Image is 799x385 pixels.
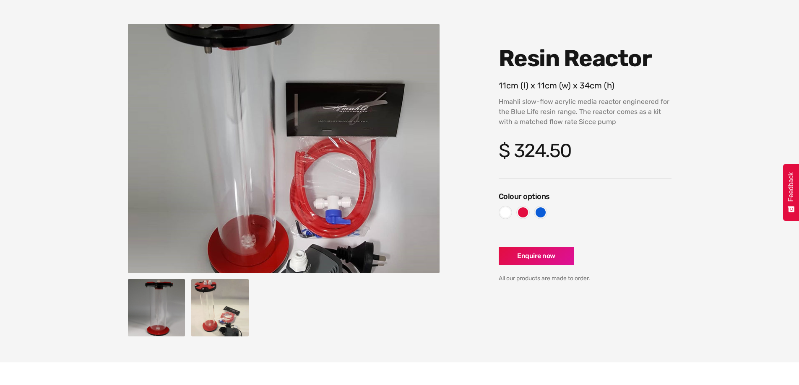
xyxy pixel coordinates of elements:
[499,45,671,72] h1: Resin Reactor
[128,279,185,336] a: open lightbox
[545,80,578,90] div: cm (w) x
[499,140,671,162] h4: $ 324.50
[128,24,440,273] a: open lightbox
[499,97,671,127] p: Hmahli slow-flow acrylic media reactor engineered for the Blue Life resin range. The reactor come...
[506,80,535,90] div: cm (l) x
[128,24,440,273] img: Resin Reactor
[128,279,185,336] img: Hmahli slow-flow resin reactor front view
[499,274,671,284] div: All our products are made to order.
[499,247,574,265] a: Enquire now
[580,80,590,90] div: 34
[191,279,249,336] img: Slow-flow aquarium media reactor kit
[537,80,545,90] div: 11
[783,164,799,221] button: Feedback - Show survey
[499,191,671,202] h6: Colour options
[191,279,249,336] a: open lightbox
[590,80,614,90] div: cm (h)
[499,80,506,90] div: 11
[787,172,795,202] span: Feedback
